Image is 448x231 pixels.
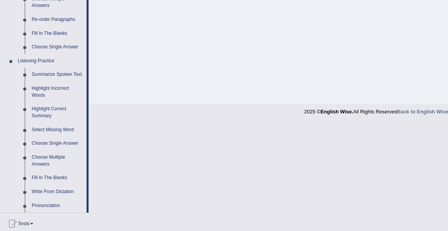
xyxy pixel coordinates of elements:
a: Fill In The Blanks [28,171,87,185]
a: Summarize Spoken Text [28,68,87,82]
a: Choose Single Answer [28,40,87,54]
a: Re-order Paragraphs [28,13,87,27]
a: Listening Practice [14,54,87,68]
strong: English Wise. [320,109,353,115]
a: Write From Dictation [28,185,87,199]
a: Highlight Incorrect Words [28,82,87,102]
a: Back to English Wise [397,109,448,115]
a: Pronunciation [28,199,87,213]
a: Select Missing Word [28,123,87,137]
a: Choose Single Answer [28,137,87,151]
a: Choose Multiple Answers [28,151,87,171]
a: Fill In The Blanks [28,27,87,41]
a: Highlight Correct Summary [28,102,87,123]
div: 2025 © All Rights Reserved [304,104,448,115]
